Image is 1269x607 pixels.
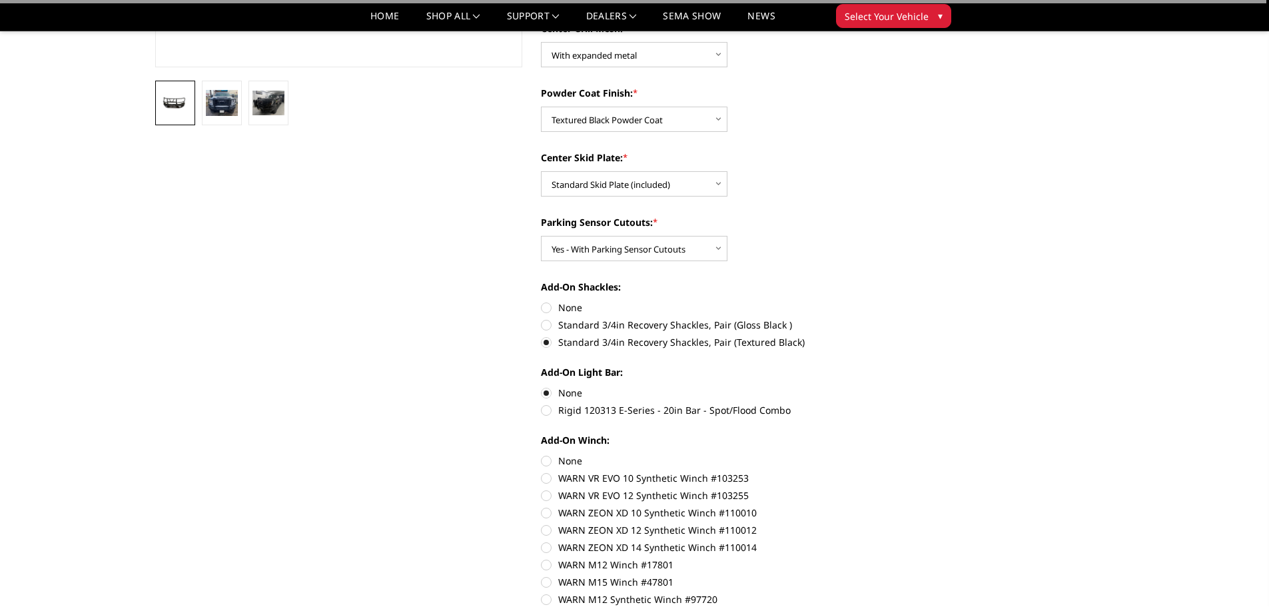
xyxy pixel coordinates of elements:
label: Parking Sensor Cutouts: [541,215,909,229]
label: Standard 3/4in Recovery Shackles, Pair (Textured Black) [541,335,909,349]
img: 2024-2026 GMC 2500-3500 - T2 Series - Extreme Front Bumper (receiver or winch) [252,91,284,115]
iframe: Chat Widget [1202,543,1269,607]
label: Standard 3/4in Recovery Shackles, Pair (Gloss Black ) [541,318,909,332]
a: shop all [426,11,480,31]
a: Dealers [586,11,637,31]
label: Add-On Shackles: [541,280,909,294]
a: SEMA Show [663,11,721,31]
label: WARN M15 Winch #47801 [541,575,909,589]
label: WARN ZEON XD 12 Synthetic Winch #110012 [541,523,909,537]
label: WARN ZEON XD 14 Synthetic Winch #110014 [541,540,909,554]
a: Home [370,11,399,31]
label: None [541,386,909,400]
a: News [747,11,775,31]
label: WARN M12 Synthetic Winch #97720 [541,592,909,606]
label: WARN VR EVO 12 Synthetic Winch #103255 [541,488,909,502]
label: WARN M12 Winch #17801 [541,558,909,572]
a: Support [507,11,560,31]
span: ▾ [938,9,943,23]
label: Center Skid Plate: [541,151,909,165]
label: None [541,454,909,468]
label: Add-On Light Bar: [541,365,909,379]
label: WARN VR EVO 10 Synthetic Winch #103253 [541,471,909,485]
span: Select Your Vehicle [845,9,929,23]
img: 2024-2026 GMC 2500-3500 - T2 Series - Extreme Front Bumper (receiver or winch) [159,96,191,111]
label: WARN ZEON XD 10 Synthetic Winch #110010 [541,506,909,520]
label: Add-On Winch: [541,433,909,447]
img: 2024-2026 GMC 2500-3500 - T2 Series - Extreme Front Bumper (receiver or winch) [206,90,238,116]
label: Rigid 120313 E-Series - 20in Bar - Spot/Flood Combo [541,403,909,417]
button: Select Your Vehicle [836,4,951,28]
label: Powder Coat Finish: [541,86,909,100]
label: None [541,301,909,314]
